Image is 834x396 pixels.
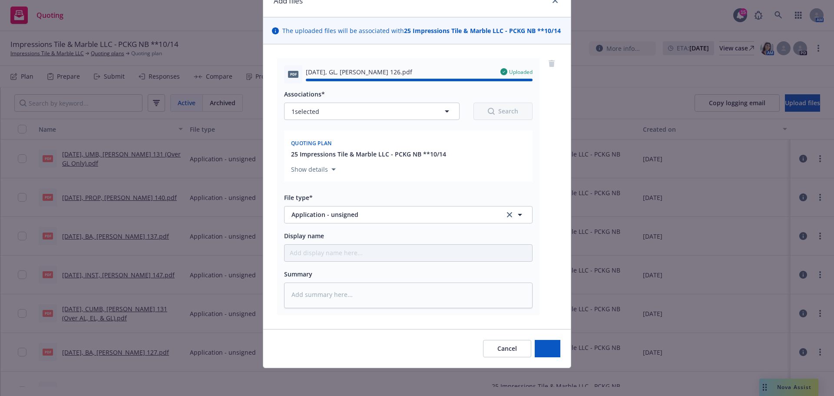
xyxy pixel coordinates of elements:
[291,150,446,159] button: 25 Impressions Tile & Marble LLC - PCKG NB **10/14
[497,344,517,353] span: Cancel
[285,245,532,261] input: Add display name here...
[284,206,533,223] button: Application - unsignedclear selection
[284,193,313,202] span: File type*
[291,107,319,116] span: 1 selected
[291,210,493,219] span: Application - unsigned
[284,232,324,240] span: Display name
[284,90,325,98] span: Associations*
[291,140,332,147] span: Quoting plan
[509,68,533,76] span: Uploaded
[288,164,339,175] button: Show details
[483,340,531,357] button: Cancel
[288,71,298,77] span: pdf
[284,103,460,120] button: 1selected
[404,27,561,35] strong: 25 Impressions Tile & Marble LLC - PCKG NB **10/14
[535,344,560,353] span: Add files
[282,26,561,35] span: The uploaded files will be associated with
[284,270,312,278] span: Summary
[504,210,515,220] a: clear selection
[546,58,557,69] a: remove
[535,340,560,357] button: Add files
[306,67,412,77] span: [DATE], GL, [PERSON_NAME] 126.pdf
